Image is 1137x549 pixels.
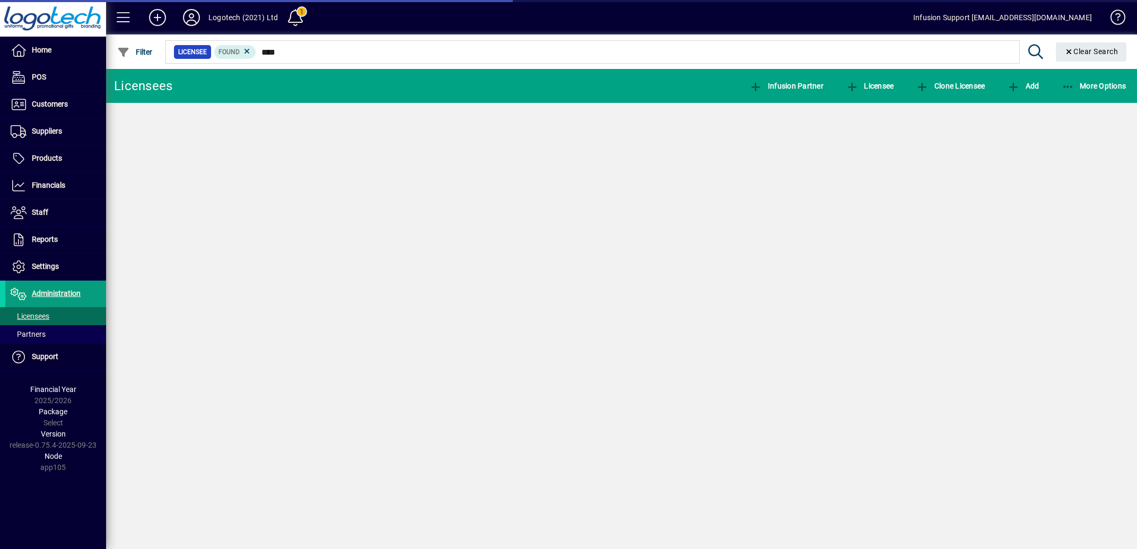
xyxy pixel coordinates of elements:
a: Partners [5,325,106,343]
a: Customers [5,91,106,118]
span: Customers [32,100,68,108]
span: Licensee [846,82,894,90]
button: Infusion Partner [747,76,826,95]
span: Clear Search [1064,47,1118,56]
span: Infusion Partner [749,82,824,90]
button: Filter [115,42,155,62]
a: Staff [5,199,106,226]
a: Support [5,344,106,370]
span: Home [32,46,51,54]
span: Package [39,407,67,416]
span: Node [45,452,62,460]
a: Products [5,145,106,172]
div: Infusion Support [EMAIL_ADDRESS][DOMAIN_NAME] [913,9,1092,26]
span: POS [32,73,46,81]
span: Administration [32,289,81,298]
div: Licensees [114,77,172,94]
button: Profile [174,8,208,27]
span: Staff [32,208,48,216]
a: Knowledge Base [1103,2,1124,37]
button: Licensee [843,76,897,95]
span: Financials [32,181,65,189]
span: Clone Licensee [916,82,985,90]
span: Reports [32,235,58,243]
span: More Options [1062,82,1126,90]
button: Clone Licensee [913,76,987,95]
span: Financial Year [30,385,76,394]
span: Licensees [11,312,49,320]
a: Settings [5,254,106,280]
span: Partners [11,330,46,338]
mat-chip: Found Status: Found [214,45,256,59]
button: More Options [1059,76,1129,95]
a: Home [5,37,106,64]
a: Reports [5,226,106,253]
span: Settings [32,262,59,271]
a: Suppliers [5,118,106,145]
a: Financials [5,172,106,199]
span: Support [32,352,58,361]
span: Products [32,154,62,162]
a: Licensees [5,307,106,325]
span: Licensee [178,47,207,57]
a: POS [5,64,106,91]
span: Add [1007,82,1039,90]
span: Filter [117,48,153,56]
div: Logotech (2021) Ltd [208,9,278,26]
span: Suppliers [32,127,62,135]
span: Found [218,48,240,56]
button: Clear [1056,42,1127,62]
span: Version [41,430,66,438]
button: Add [1004,76,1042,95]
button: Add [141,8,174,27]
